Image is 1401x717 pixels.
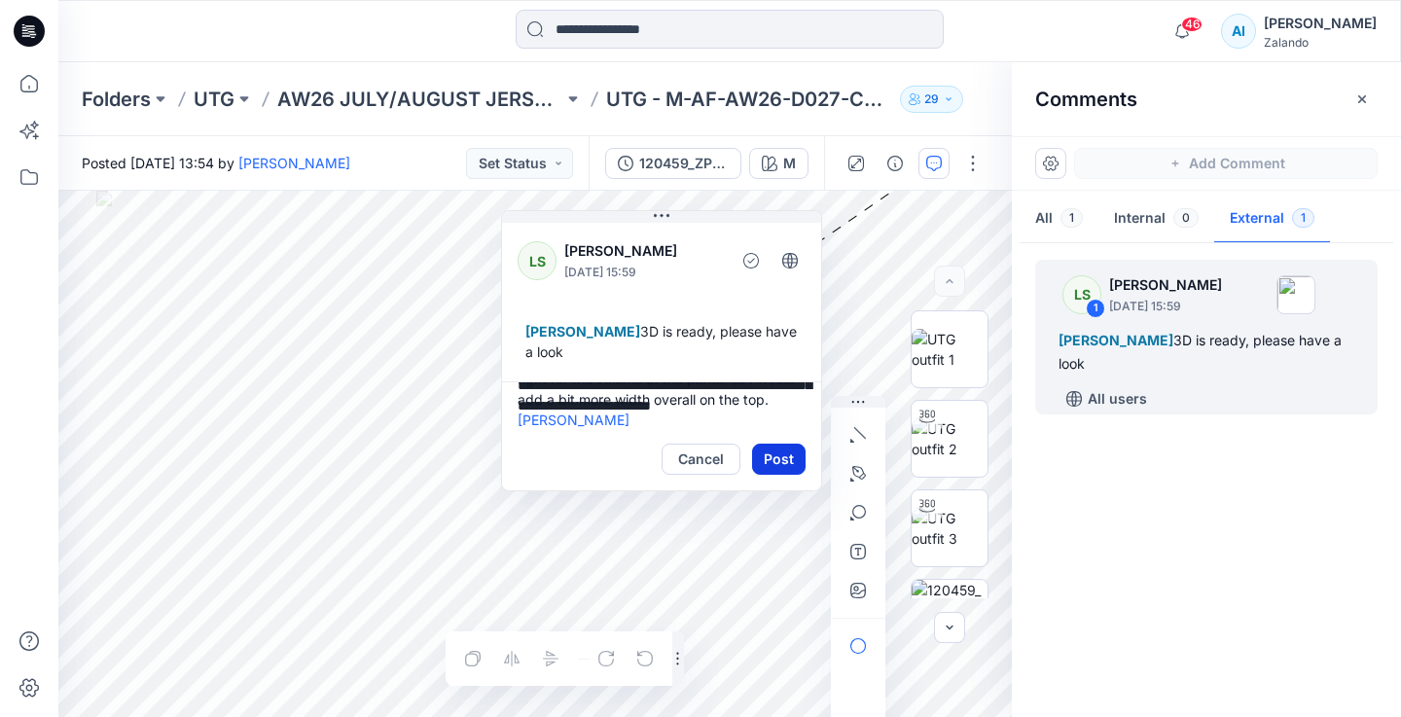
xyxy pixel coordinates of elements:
[518,241,557,280] div: LS
[1059,329,1354,376] div: 3D is ready, please have a look
[1264,12,1377,35] div: [PERSON_NAME]
[924,89,939,110] p: 29
[1088,387,1147,411] p: All users
[1173,208,1199,228] span: 0
[1264,35,1377,50] div: Zalando
[1035,88,1137,111] h2: Comments
[1074,148,1378,179] button: Add Comment
[1086,299,1105,318] div: 1
[1109,273,1222,297] p: [PERSON_NAME]
[639,153,729,174] div: 120459_ZPL_DEV
[1214,195,1330,244] button: External
[1059,332,1173,348] span: [PERSON_NAME]
[912,508,988,549] img: UTG outfit 3
[605,148,741,179] button: 120459_ZPL_DEV
[238,155,350,171] a: [PERSON_NAME]
[606,86,892,113] p: UTG - M-AF-AW26-D027-CK / 120459
[564,263,723,282] p: [DATE] 15:59
[277,86,563,113] a: AW26 JULY/AUGUST JERSEY TOPS
[82,86,151,113] a: Folders
[749,148,808,179] button: M
[783,153,796,174] div: M
[1060,208,1083,228] span: 1
[518,313,806,370] div: 3D is ready, please have a look
[1181,17,1203,32] span: 46
[82,153,350,173] span: Posted [DATE] 13:54 by
[880,148,911,179] button: Details
[564,239,723,263] p: [PERSON_NAME]
[525,323,640,340] span: [PERSON_NAME]
[1109,297,1222,316] p: [DATE] 15:59
[1292,208,1314,228] span: 1
[1221,14,1256,49] div: AI
[662,444,740,475] button: Cancel
[912,580,988,656] img: 120459_ZPL_DEV_AT_M_120459-wrkm
[900,86,963,113] button: 29
[912,329,988,370] img: UTG outfit 1
[1059,383,1155,414] button: All users
[752,444,806,475] button: Post
[1020,195,1098,244] button: All
[1098,195,1214,244] button: Internal
[912,418,988,459] img: UTG outfit 2
[1062,275,1101,314] div: LS
[194,86,234,113] a: UTG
